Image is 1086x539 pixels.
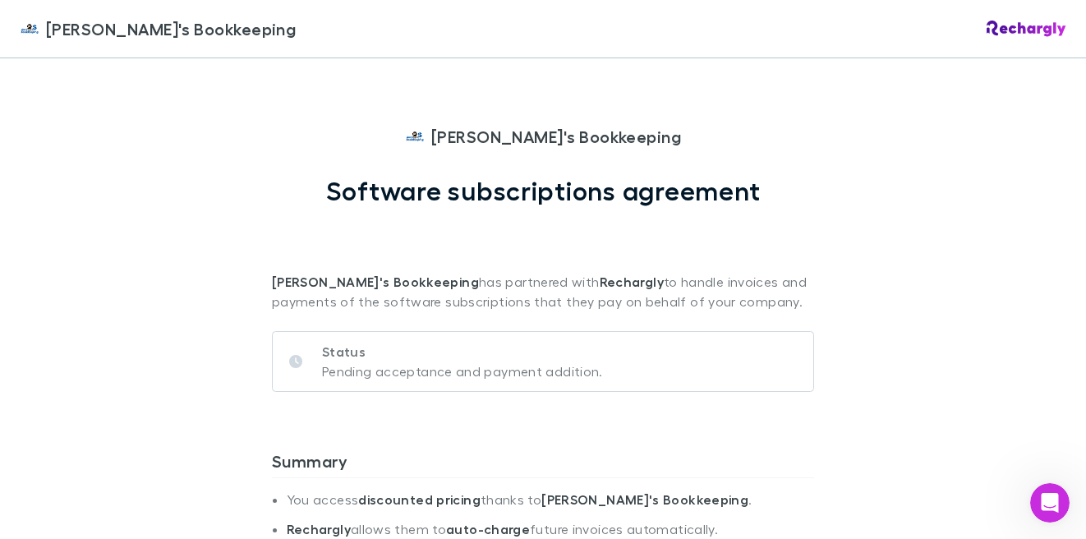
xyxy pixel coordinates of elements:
[600,274,664,290] strong: Rechargly
[287,521,351,537] strong: Rechargly
[272,451,814,477] h3: Summary
[405,127,425,146] img: Jim's Bookkeeping's Logo
[431,124,681,149] span: [PERSON_NAME]'s Bookkeeping
[322,362,603,381] p: Pending acceptance and payment addition.
[987,21,1066,37] img: Rechargly Logo
[358,491,481,508] strong: discounted pricing
[1030,483,1070,523] iframe: Intercom live chat
[287,491,814,521] li: You access thanks to .
[446,521,530,537] strong: auto-charge
[272,274,479,290] strong: [PERSON_NAME]'s Bookkeeping
[46,16,296,41] span: [PERSON_NAME]'s Bookkeeping
[272,206,814,311] p: has partnered with to handle invoices and payments of the software subscriptions that they pay on...
[541,491,748,508] strong: [PERSON_NAME]'s Bookkeeping
[326,175,761,206] h1: Software subscriptions agreement
[322,342,603,362] p: Status
[20,19,39,39] img: Jim's Bookkeeping's Logo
